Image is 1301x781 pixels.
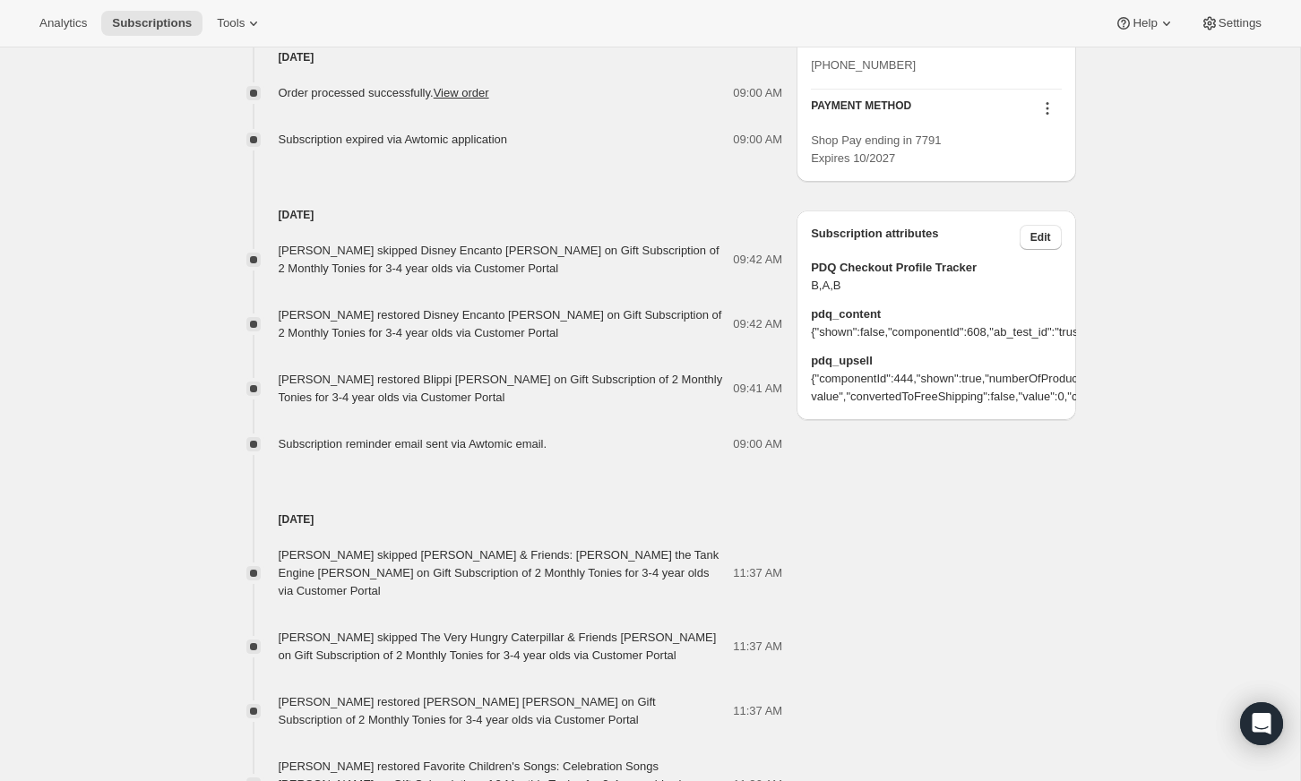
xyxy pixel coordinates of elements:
span: [PERSON_NAME] skipped [PERSON_NAME] & Friends: [PERSON_NAME] the Tank Engine [PERSON_NAME] on Gif... [279,548,719,597]
h4: [DATE] [225,48,783,66]
span: Subscription reminder email sent via Awtomic email. [279,437,547,451]
span: 09:00 AM [733,435,782,453]
span: {"componentId":444,"shown":true,"numberOfProductsAdded":0,"mode":"general","thresholdType":"cart-... [811,370,1061,406]
button: Analytics [29,11,98,36]
button: Tools [206,11,273,36]
span: 11:37 AM [733,638,782,656]
span: 09:42 AM [733,251,782,269]
span: pdq_content [811,305,1061,323]
span: 09:42 AM [733,315,782,333]
button: Settings [1190,11,1272,36]
span: 09:00 AM [733,84,782,102]
span: Order processed successfully. [279,86,489,99]
h3: PAYMENT METHOD [811,99,911,123]
span: Subscription expired via Awtomic application [279,133,508,146]
span: [PERSON_NAME] restored [PERSON_NAME] [PERSON_NAME] on Gift Subscription of 2 Monthly Tonies for 3... [279,695,656,726]
span: Tools [217,16,245,30]
span: [PERSON_NAME] restored Blippi [PERSON_NAME] on Gift Subscription of 2 Monthly Tonies for 3-4 year... [279,373,723,404]
button: Edit [1020,225,1062,250]
span: 09:00 AM [733,131,782,149]
button: Help [1104,11,1185,36]
span: 11:37 AM [733,564,782,582]
span: Help [1133,16,1157,30]
span: B,A,B [811,277,1061,295]
a: View order [434,86,489,99]
h4: [DATE] [225,206,783,224]
span: Edit [1030,230,1051,245]
span: {"shown":false,"componentId":608,"ab_test_id":"trustbadge_Anoshow_Bshow","ab_test_variation":"A"} [811,323,1061,341]
span: Analytics [39,16,87,30]
div: Open Intercom Messenger [1240,702,1283,745]
h4: [DATE] [225,511,783,528]
span: Settings [1219,16,1262,30]
span: 11:37 AM [733,702,782,720]
span: 09:41 AM [733,380,782,398]
span: PDQ Checkout Profile Tracker [811,259,1061,277]
span: Shop Pay ending in 7791 Expires 10/2027 [811,133,941,165]
span: [PERSON_NAME] skipped The Very Hungry Caterpillar & Friends [PERSON_NAME] on Gift Subscription of... [279,631,717,662]
span: [PERSON_NAME] restored Disney Encanto [PERSON_NAME] on Gift Subscription of 2 Monthly Tonies for ... [279,308,722,339]
span: [PERSON_NAME] skipped Disney Encanto [PERSON_NAME] on Gift Subscription of 2 Monthly Tonies for 3... [279,244,719,275]
span: Subscriptions [112,16,192,30]
span: [PHONE_NUMBER] [811,58,916,72]
h3: Subscription attributes [811,225,1020,250]
span: pdq_upsell [811,352,1061,370]
button: Subscriptions [101,11,202,36]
